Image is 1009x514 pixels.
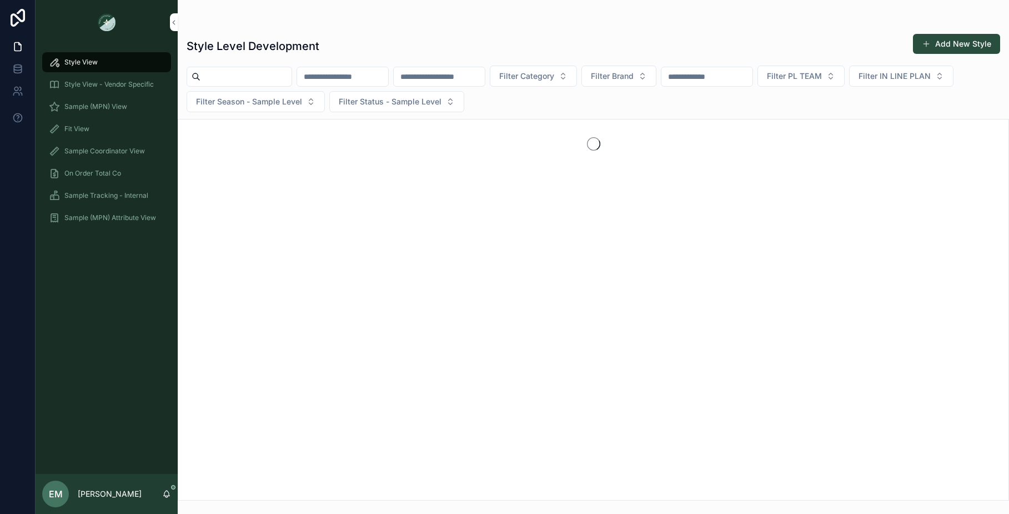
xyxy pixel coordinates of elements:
h1: Style Level Development [187,38,319,54]
a: Fit View [42,119,171,139]
span: Filter Category [499,71,554,82]
span: Fit View [64,124,89,133]
span: Sample Coordinator View [64,147,145,156]
button: Select Button [490,66,577,87]
a: Sample (MPN) View [42,97,171,117]
img: App logo [98,13,116,31]
span: Filter Brand [591,71,634,82]
span: Filter IN LINE PLAN [859,71,931,82]
button: Select Button [187,91,325,112]
a: Style View - Vendor Specific [42,74,171,94]
button: Select Button [581,66,656,87]
div: scrollable content [36,44,178,242]
span: On Order Total Co [64,169,121,178]
a: On Order Total Co [42,163,171,183]
button: Select Button [329,91,464,112]
a: Style View [42,52,171,72]
span: Sample (MPN) Attribute View [64,213,156,222]
span: Style View [64,58,98,67]
button: Add New Style [913,34,1000,54]
span: Sample Tracking - Internal [64,191,148,200]
a: Sample (MPN) Attribute View [42,208,171,228]
span: Sample (MPN) View [64,102,127,111]
button: Select Button [757,66,845,87]
span: Style View - Vendor Specific [64,80,154,89]
a: Sample Tracking - Internal [42,186,171,206]
span: Filter Season - Sample Level [196,96,302,107]
p: [PERSON_NAME] [78,488,142,500]
span: EM [49,487,63,501]
a: Sample Coordinator View [42,141,171,161]
button: Select Button [849,66,953,87]
span: Filter Status - Sample Level [339,96,441,107]
span: Filter PL TEAM [767,71,822,82]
